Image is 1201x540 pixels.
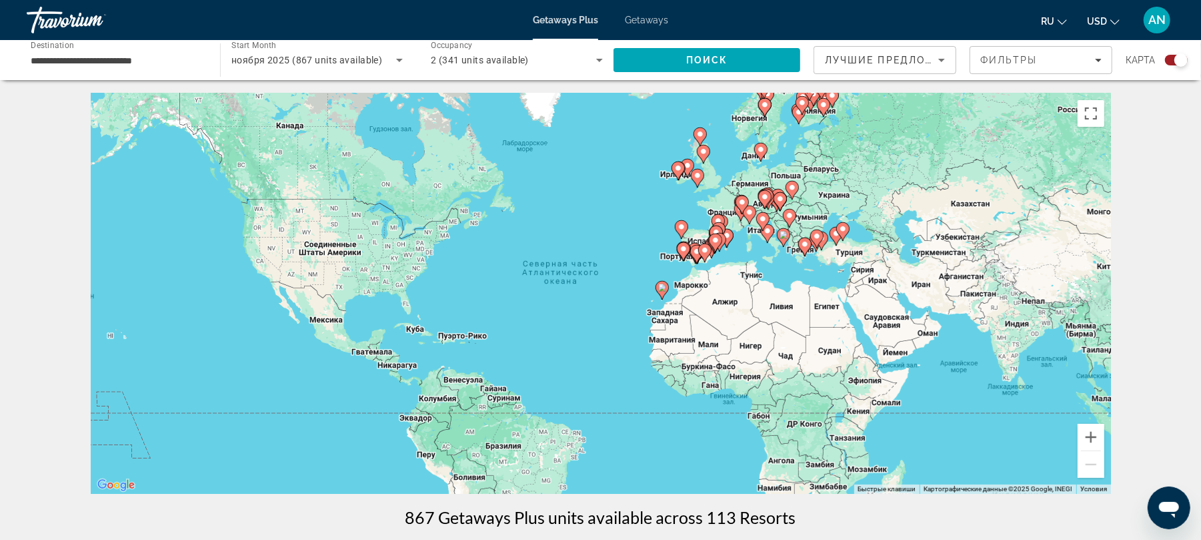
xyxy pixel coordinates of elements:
[614,48,800,72] button: Search
[980,55,1038,65] span: Фильтры
[1140,6,1174,34] button: User Menu
[94,477,138,494] a: Открыть эту область в Google Картах (в новом окне)
[1148,13,1166,27] span: AN
[1041,11,1067,31] button: Change language
[1080,485,1107,493] a: Условия (ссылка откроется в новой вкладке)
[533,15,598,25] a: Getaways Plus
[825,55,967,65] span: Лучшие предложения
[31,53,203,69] input: Select destination
[1041,16,1054,27] span: ru
[924,485,1072,493] span: Картографические данные ©2025 Google, INEGI
[686,55,728,65] span: Поиск
[1078,451,1104,478] button: Уменьшить
[231,41,276,51] span: Start Month
[1126,51,1155,69] span: карта
[625,15,668,25] a: Getaways
[1078,424,1104,451] button: Увеличить
[431,41,473,51] span: Occupancy
[31,41,74,50] span: Destination
[1078,100,1104,127] button: Включить полноэкранный режим
[1087,11,1120,31] button: Change currency
[405,507,796,527] h1: 867 Getaways Plus units available across 113 Resorts
[231,55,382,65] span: ноября 2025 (867 units available)
[1087,16,1107,27] span: USD
[94,477,138,494] img: Google
[825,52,945,68] mat-select: Sort by
[970,46,1112,74] button: Filters
[1148,487,1190,529] iframe: Кнопка запуска окна обмена сообщениями
[431,55,529,65] span: 2 (341 units available)
[858,485,916,494] button: Быстрые клавиши
[27,3,160,37] a: Travorium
